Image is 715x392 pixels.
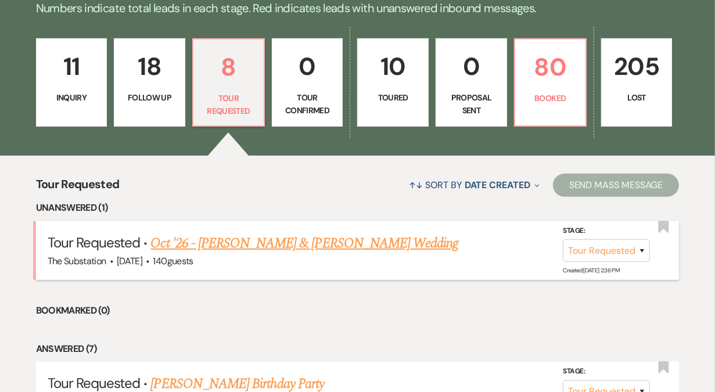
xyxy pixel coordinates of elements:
[609,47,665,86] p: 205
[514,38,587,127] a: 80Booked
[114,38,185,127] a: 18Follow Up
[36,175,120,200] span: Tour Requested
[279,47,336,86] p: 0
[563,225,650,238] label: Stage:
[279,91,336,117] p: Tour Confirmed
[200,92,257,118] p: Tour Requested
[365,47,421,86] p: 10
[36,38,107,127] a: 11Inquiry
[36,303,680,318] li: Bookmarked (0)
[48,233,141,251] span: Tour Requested
[48,374,141,392] span: Tour Requested
[44,91,100,104] p: Inquiry
[609,91,665,104] p: Lost
[443,47,500,86] p: 0
[522,92,579,105] p: Booked
[200,48,257,87] p: 8
[405,170,544,200] button: Sort By Date Created
[436,38,507,127] a: 0Proposal Sent
[192,38,265,127] a: 8Tour Requested
[553,174,680,197] button: Send Mass Message
[121,47,178,86] p: 18
[150,233,458,254] a: Oct '26 - [PERSON_NAME] & [PERSON_NAME] Wedding
[465,179,530,191] span: Date Created
[117,255,142,267] span: [DATE]
[522,48,579,87] p: 80
[563,365,650,378] label: Stage:
[409,179,423,191] span: ↑↓
[36,200,680,215] li: Unanswered (1)
[36,341,680,357] li: Answered (7)
[48,255,106,267] span: The Substation
[563,267,619,274] span: Created: [DATE] 2:36 PM
[443,91,500,117] p: Proposal Sent
[365,91,421,104] p: Toured
[121,91,178,104] p: Follow Up
[601,38,673,127] a: 205Lost
[153,255,193,267] span: 140 guests
[272,38,343,127] a: 0Tour Confirmed
[44,47,100,86] p: 11
[357,38,429,127] a: 10Toured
